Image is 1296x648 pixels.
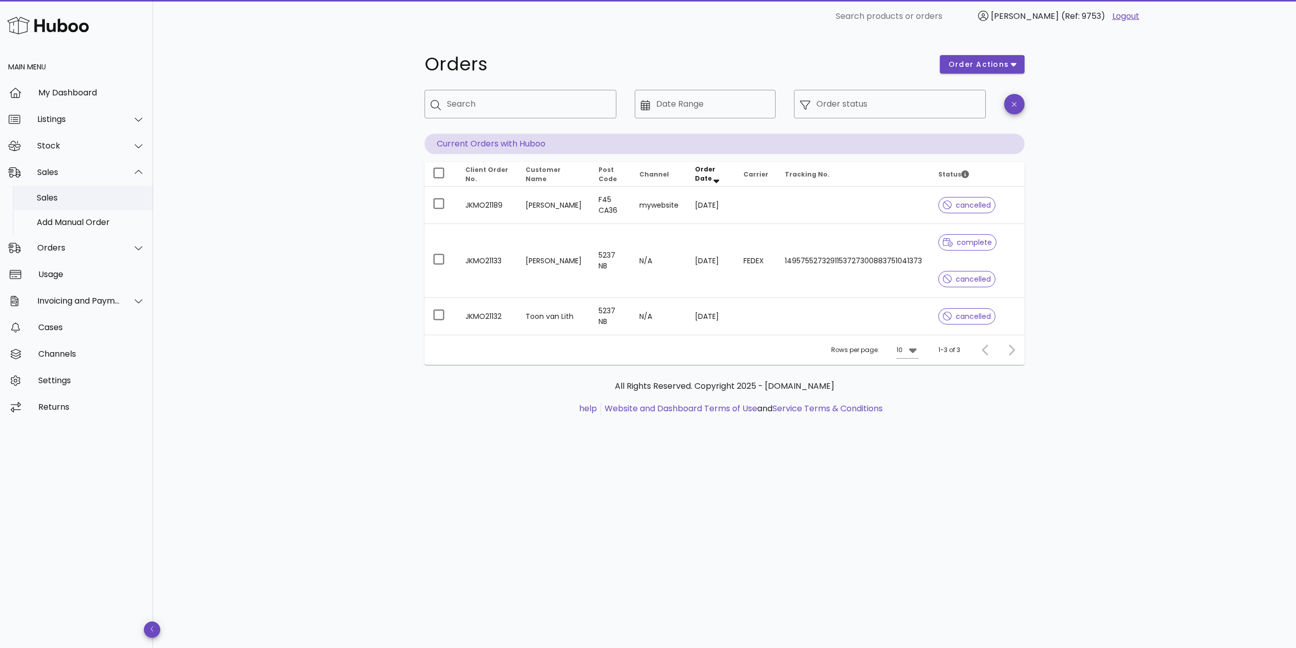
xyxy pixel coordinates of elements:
[896,342,919,358] div: 10Rows per page:
[465,165,508,183] span: Client Order No.
[457,162,517,187] th: Client Order No.
[37,167,120,177] div: Sales
[1061,10,1105,22] span: (Ref: 9753)
[943,276,991,283] span: cancelled
[948,59,1009,70] span: order actions
[38,88,145,97] div: My Dashboard
[695,165,715,183] span: Order Date
[37,114,120,124] div: Listings
[433,380,1016,392] p: All Rights Reserved. Copyright 2025 - [DOMAIN_NAME]
[38,402,145,412] div: Returns
[785,170,830,179] span: Tracking No.
[457,224,517,298] td: JKMO21133
[517,298,590,335] td: Toon van Lith
[38,322,145,332] div: Cases
[425,55,928,73] h1: Orders
[37,296,120,306] div: Invoicing and Payments
[639,170,669,179] span: Channel
[7,14,89,36] img: Huboo Logo
[777,224,930,298] td: 1495755273291153727300883751041373
[590,224,631,298] td: 5237 NB
[590,187,631,224] td: F45 CA36
[590,298,631,335] td: 5237 NB
[1112,10,1139,22] a: Logout
[38,349,145,359] div: Channels
[579,403,597,414] a: help
[735,224,777,298] td: FEDEX
[777,162,930,187] th: Tracking No.
[772,403,883,414] a: Service Terms & Conditions
[631,224,687,298] td: N/A
[517,224,590,298] td: [PERSON_NAME]
[37,193,145,203] div: Sales
[37,217,145,227] div: Add Manual Order
[735,162,777,187] th: Carrier
[943,239,992,246] span: complete
[425,134,1025,154] p: Current Orders with Huboo
[601,403,883,415] li: and
[896,345,903,355] div: 10
[457,187,517,224] td: JKMO21189
[599,165,617,183] span: Post Code
[938,170,969,179] span: Status
[687,162,735,187] th: Order Date: Sorted descending. Activate to remove sorting.
[517,162,590,187] th: Customer Name
[940,55,1025,73] button: order actions
[938,345,960,355] div: 1-3 of 3
[37,141,120,151] div: Stock
[605,403,757,414] a: Website and Dashboard Terms of Use
[687,224,735,298] td: [DATE]
[526,165,561,183] span: Customer Name
[631,298,687,335] td: N/A
[37,243,120,253] div: Orders
[631,187,687,224] td: mywebsite
[930,162,1025,187] th: Status
[991,10,1059,22] span: [PERSON_NAME]
[831,335,919,365] div: Rows per page:
[517,187,590,224] td: [PERSON_NAME]
[631,162,687,187] th: Channel
[687,187,735,224] td: [DATE]
[943,313,991,320] span: cancelled
[590,162,631,187] th: Post Code
[38,376,145,385] div: Settings
[38,269,145,279] div: Usage
[687,298,735,335] td: [DATE]
[743,170,768,179] span: Carrier
[457,298,517,335] td: JKMO21132
[943,202,991,209] span: cancelled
